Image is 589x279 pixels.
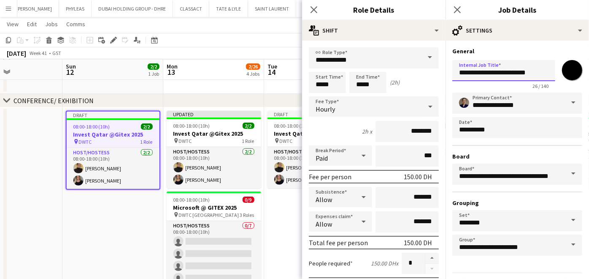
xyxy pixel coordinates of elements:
span: 1 Role [140,139,153,145]
span: 2/2 [243,123,254,129]
div: 150.00 DH x [371,260,398,267]
div: Updated [167,111,261,118]
div: Draft [267,111,362,118]
app-job-card: Updated08:00-18:00 (10h)2/2Invest Qatar @Gitex 2025 DWTC1 RoleHost/Hostess2/208:00-18:00 (10h)[PE... [167,111,261,188]
div: Draft [67,112,159,118]
span: 26 / 140 [526,83,555,89]
label: People required [309,260,353,267]
div: 150.00 DH [404,172,432,181]
span: 1 Role [242,138,254,144]
div: 150.00 DH [404,238,432,247]
span: DWTC [79,139,92,145]
div: 4 Jobs [246,71,260,77]
span: 0/9 [243,197,254,203]
h3: Invest Qatar @Gitex 2025 [67,131,159,138]
span: DWTC [280,138,293,144]
div: 2h x [362,128,372,135]
span: 08:00-18:00 (10h) [173,123,210,129]
span: Week 41 [28,50,49,56]
div: (2h) [390,79,400,86]
span: Edit [27,20,37,28]
span: 2/2 [141,123,153,130]
div: CONFERENCE/ EXHIBITION [14,96,94,105]
div: Fee per person [309,172,351,181]
span: View [7,20,19,28]
span: Sun [66,63,76,70]
button: [PERSON_NAME] [9,0,59,17]
span: Hourly [316,105,335,113]
span: 3 Roles [240,212,254,218]
span: 12 [65,67,76,77]
app-job-card: Draft08:00-18:00 (10h)2/2Invest Qatar @Gitex 2025 DWTC1 RoleHost/Hostess2/208:00-18:00 (10h)[PERS... [267,111,362,188]
span: 2/2 [148,63,159,70]
span: 2/26 [246,63,260,70]
button: CLASSACT [173,0,209,17]
span: DWTC [GEOGRAPHIC_DATA] [179,212,239,218]
h3: Invest Qatar @Gitex 2025 [167,130,261,137]
button: Increase [425,253,439,264]
div: Total fee per person [309,238,368,247]
span: Tue [267,63,277,70]
app-card-role: Host/Hostess2/208:00-18:00 (10h)[PERSON_NAME][PERSON_NAME] [167,147,261,188]
div: [DATE] [7,49,26,57]
h3: Job Details [446,4,589,15]
span: Comms [66,20,85,28]
span: Allow [316,195,332,204]
span: Mon [167,63,178,70]
button: TATE & LYLE [209,0,248,17]
span: Paid [316,154,328,162]
h3: Grouping [452,199,582,207]
span: 13 [165,67,178,77]
app-job-card: Draft08:00-18:00 (10h)2/2Invest Qatar @Gitex 2025 DWTC1 RoleHost/Hostess2/208:00-18:00 (10h)[PERS... [66,111,160,190]
a: View [3,19,22,30]
span: 14 [266,67,277,77]
h3: Role Details [302,4,446,15]
h3: Board [452,153,582,160]
a: Edit [24,19,40,30]
button: PHYLEAS [59,0,92,17]
app-card-role: Host/Hostess2/208:00-18:00 (10h)[PERSON_NAME][PERSON_NAME] [267,147,362,188]
div: 1 Job [148,71,159,77]
h3: Microsoft @ GITEX 2025 [167,204,261,211]
span: 08:00-18:00 (10h) [73,123,110,130]
app-card-role: Host/Hostess2/208:00-18:00 (10h)[PERSON_NAME][PERSON_NAME] [67,148,159,189]
div: GST [52,50,61,56]
div: Shift [302,20,446,41]
span: 08:00-18:00 (10h) [274,123,311,129]
span: Allow [316,220,332,228]
span: 08:00-18:00 (10h) [173,197,210,203]
button: AKADEMİ TURİZM VE ORG.TİC. A.Ş. [296,0,382,17]
a: Jobs [42,19,61,30]
button: SAINT LAURENT [248,0,296,17]
span: Jobs [45,20,58,28]
h3: Invest Qatar @Gitex 2025 [267,130,362,137]
h3: General [452,47,582,55]
a: Comms [63,19,89,30]
button: DUBAI HOLDING GROUP - DHRE [92,0,173,17]
span: DWTC [179,138,192,144]
div: Settings [446,20,589,41]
